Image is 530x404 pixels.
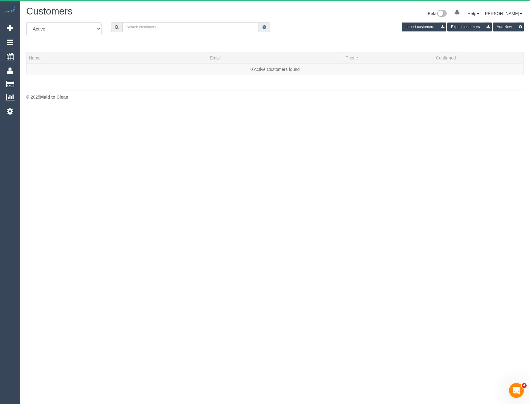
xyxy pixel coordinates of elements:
img: Automaid Logo [4,6,16,15]
td: 0 Active Customers found [27,63,524,75]
button: Add New [493,22,524,31]
th: Email [207,52,343,63]
img: New interface [437,10,447,18]
a: Help [467,11,479,16]
a: Beta [428,11,447,16]
th: Phone [343,52,433,63]
th: Name [27,52,207,63]
div: © 2025 [26,94,524,100]
span: Customers [26,6,72,17]
button: Import customers [402,22,446,31]
strong: Maid to Clean [40,95,68,100]
th: Confirmed [433,52,524,63]
input: Search customers ... [122,22,259,32]
a: [PERSON_NAME] [484,11,522,16]
iframe: Intercom live chat [509,383,524,398]
button: Export customers [447,22,492,31]
span: 4 [522,383,527,388]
